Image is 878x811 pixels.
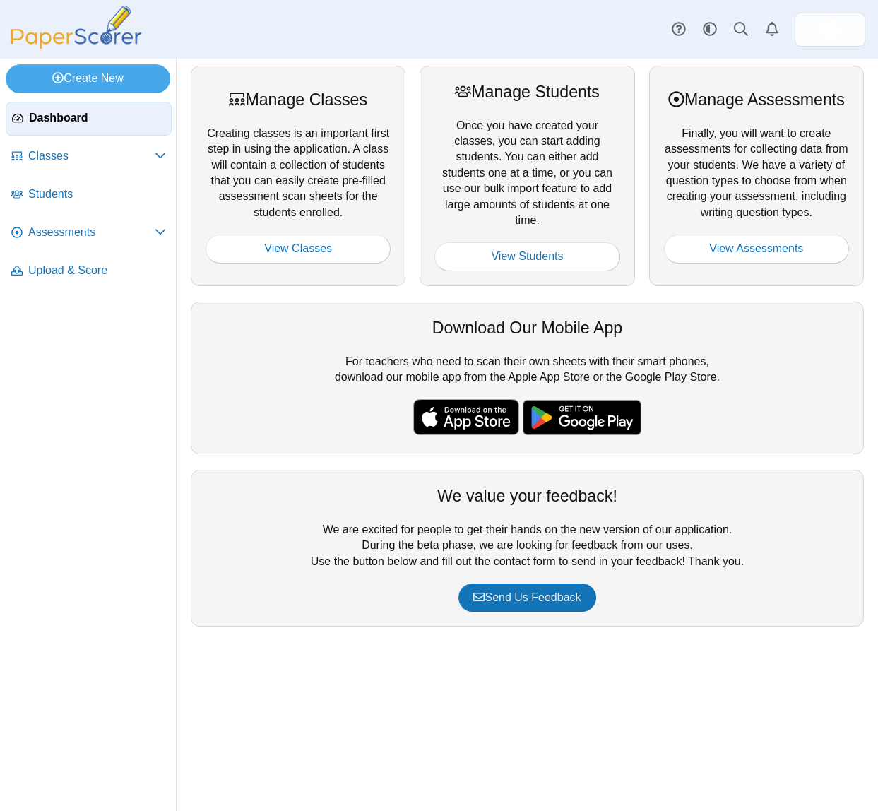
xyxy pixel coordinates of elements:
a: View Students [434,242,619,271]
img: ps.7yZonqXGkLzldu0h [819,18,841,41]
span: Luisa Elena Perez Matias [819,18,841,41]
div: For teachers who need to scan their own sheets with their smart phones, download our mobile app f... [191,302,864,454]
a: View Classes [206,235,391,263]
a: ps.7yZonqXGkLzldu0h [795,13,865,47]
div: We are excited for people to get their hands on the new version of our application. During the be... [191,470,864,627]
a: Alerts [757,14,788,45]
div: Creating classes is an important first step in using the application. A class will contain a coll... [191,66,405,286]
div: Download Our Mobile App [206,316,849,339]
a: Upload & Score [6,254,172,288]
a: Assessments [6,216,172,250]
img: google-play-badge.png [523,400,641,435]
a: View Assessments [664,235,849,263]
span: Students [28,187,166,202]
span: Assessments [28,225,155,240]
a: Send Us Feedback [458,584,595,612]
div: Finally, you will want to create assessments for collecting data from your students. We have a va... [649,66,864,286]
a: Classes [6,140,172,174]
span: Classes [28,148,155,164]
a: Students [6,178,172,212]
span: Upload & Score [28,263,166,278]
span: Dashboard [29,110,165,126]
img: apple-store-badge.svg [413,399,519,434]
span: Send Us Feedback [473,591,581,603]
a: PaperScorer [6,39,147,51]
div: Once you have created your classes, you can start adding students. You can either add students on... [420,66,634,286]
img: PaperScorer [6,6,147,49]
div: Manage Assessments [664,88,849,111]
div: Manage Students [434,81,619,103]
div: Manage Classes [206,88,391,111]
a: Dashboard [6,102,172,136]
div: We value your feedback! [206,485,849,507]
a: Create New [6,64,170,93]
